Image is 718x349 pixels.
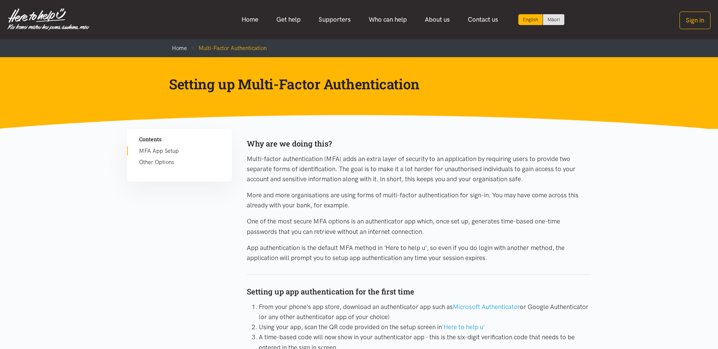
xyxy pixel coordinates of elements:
p: App authentication is the default MFA method in 'Here to help u', so even if you do login with an... [247,243,591,263]
a: MFA App Setup [139,146,220,155]
li: Using your app, scan the QR code provided on the setup screen in [259,322,591,332]
p: More and more organisations are using forms of multi-factor authentication for sign-in. You may h... [247,190,591,210]
div: Contents [139,132,220,143]
li: From your phone's app store, download an authenticator app such as or Google Authenticator (or an... [259,302,591,322]
a: Home [172,45,187,52]
img: Home [7,8,89,31]
a: Supporters [310,12,360,28]
a: Get help [267,12,310,28]
div: Setting up app authentication for the first time [247,274,591,298]
a: About us [416,12,459,28]
p: Multi-factor authentication (MFA) adds an extra layer of security to an application by requiring ... [247,154,591,185]
a: Contact us [459,12,507,28]
div: Why are we doing this? [247,138,591,150]
li: Multi-Factor Authentication [187,44,267,53]
button: Sign in [679,12,711,29]
h1: Setting up Multi-Factor Authentication [169,75,537,93]
div: Language toggle [518,14,565,25]
a: 'Here to help u' [442,323,485,331]
a: Other Options [139,158,220,167]
p: One of the most secure MFA options is an authenticator app which, once set up, generates time-bas... [247,216,591,237]
a: Who can help [360,12,416,28]
a: Home [233,12,267,28]
a: Switch to Te Reo Māori [543,14,564,25]
div: Current language [518,14,543,25]
a: Microsoft Authenticator [453,303,520,311]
